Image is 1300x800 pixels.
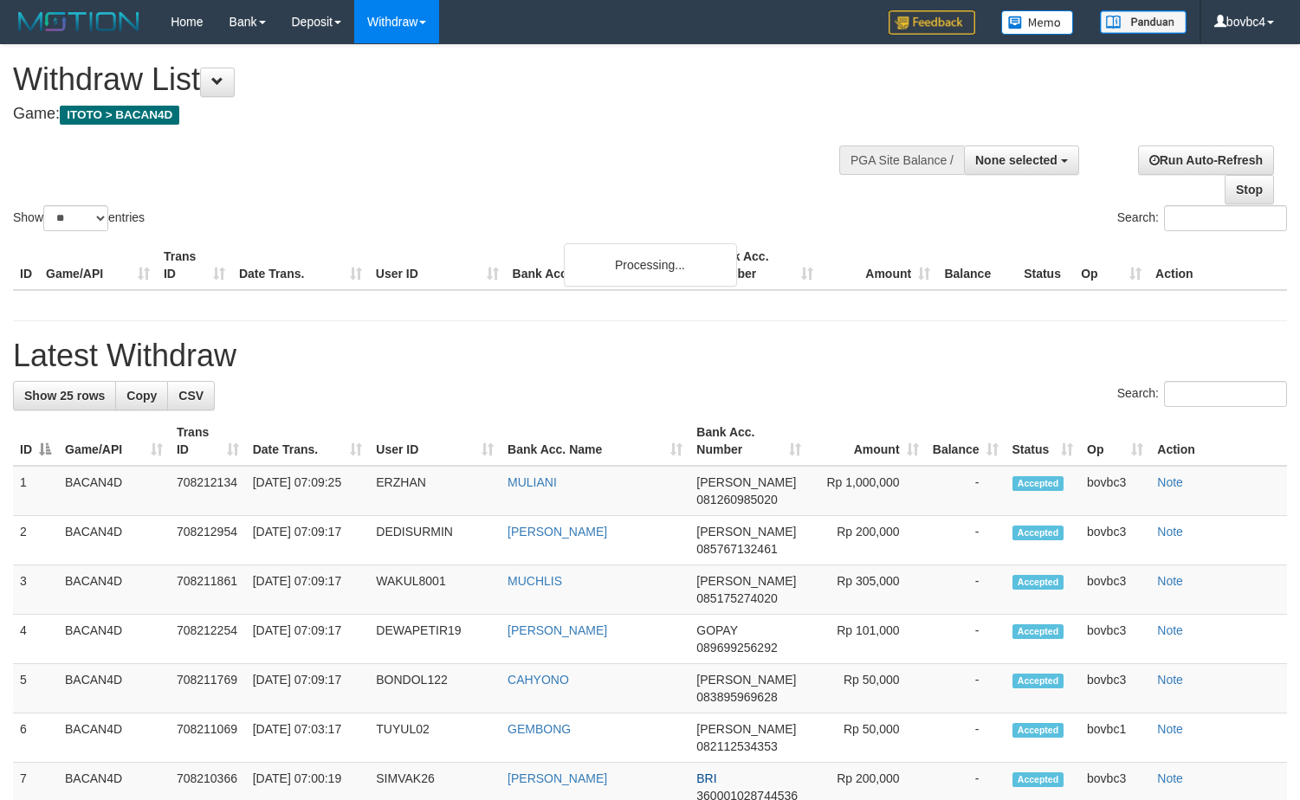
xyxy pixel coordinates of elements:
a: Note [1157,574,1183,588]
span: CSV [178,389,204,403]
th: ID: activate to sort column descending [13,416,58,466]
td: 708212134 [170,466,246,516]
td: BACAN4D [58,516,170,565]
td: BACAN4D [58,565,170,615]
td: DEDISURMIN [369,516,501,565]
a: [PERSON_NAME] [508,525,607,539]
span: Copy 085767132461 to clipboard [696,542,777,556]
a: [PERSON_NAME] [508,771,607,785]
span: Copy 081260985020 to clipboard [696,493,777,506]
td: [DATE] 07:09:17 [246,565,370,615]
label: Search: [1117,381,1287,407]
label: Search: [1117,205,1287,231]
td: BACAN4D [58,466,170,516]
td: bovbc3 [1080,565,1150,615]
a: Note [1157,623,1183,637]
a: MULIANI [508,475,557,489]
a: Run Auto-Refresh [1138,145,1274,175]
a: Note [1157,722,1183,736]
th: User ID: activate to sort column ascending [369,416,501,466]
td: bovbc3 [1080,664,1150,713]
td: ERZHAN [369,466,501,516]
span: [PERSON_NAME] [696,574,796,588]
button: None selected [964,145,1079,175]
th: Action [1148,241,1287,290]
td: bovbc3 [1080,516,1150,565]
td: 4 [13,615,58,664]
span: GOPAY [696,623,737,637]
td: [DATE] 07:09:17 [246,615,370,664]
th: Date Trans. [232,241,369,290]
td: Rp 101,000 [808,615,926,664]
span: BRI [696,771,716,785]
td: 6 [13,713,58,763]
td: Rp 1,000,000 [808,466,926,516]
th: Trans ID [157,241,232,290]
td: Rp 200,000 [808,516,926,565]
th: Status: activate to sort column ascending [1006,416,1081,466]
th: Status [1017,241,1074,290]
a: CSV [167,381,215,410]
td: BACAN4D [58,664,170,713]
td: - [926,516,1006,565]
th: Op [1074,241,1148,290]
td: Rp 50,000 [808,713,926,763]
th: Balance: activate to sort column ascending [926,416,1006,466]
td: - [926,713,1006,763]
a: Show 25 rows [13,381,116,410]
h1: Withdraw List [13,62,850,97]
td: - [926,615,1006,664]
span: [PERSON_NAME] [696,525,796,539]
td: - [926,565,1006,615]
label: Show entries [13,205,145,231]
span: Accepted [1012,575,1064,590]
th: Bank Acc. Number [703,241,820,290]
input: Search: [1164,381,1287,407]
th: Date Trans.: activate to sort column ascending [246,416,370,466]
img: Button%20Memo.svg [1001,10,1074,35]
td: [DATE] 07:09:17 [246,664,370,713]
a: Note [1157,771,1183,785]
td: 2 [13,516,58,565]
td: 708212954 [170,516,246,565]
span: Copy [126,389,157,403]
th: Bank Acc. Name [506,241,704,290]
img: Feedback.jpg [889,10,975,35]
td: 1 [13,466,58,516]
td: Rp 305,000 [808,565,926,615]
td: [DATE] 07:09:17 [246,516,370,565]
th: Game/API: activate to sort column ascending [58,416,170,466]
span: Accepted [1012,772,1064,787]
span: Accepted [1012,526,1064,540]
img: MOTION_logo.png [13,9,145,35]
span: Accepted [1012,723,1064,738]
td: BACAN4D [58,713,170,763]
th: Amount [820,241,937,290]
td: 708211069 [170,713,246,763]
td: 5 [13,664,58,713]
span: Show 25 rows [24,389,105,403]
a: CAHYONO [508,673,569,687]
div: PGA Site Balance / [839,145,964,175]
td: BACAN4D [58,615,170,664]
th: Bank Acc. Number: activate to sort column ascending [689,416,808,466]
th: Action [1150,416,1287,466]
td: DEWAPETIR19 [369,615,501,664]
span: Copy 082112534353 to clipboard [696,739,777,753]
a: Stop [1225,175,1274,204]
span: Accepted [1012,476,1064,491]
td: 708211861 [170,565,246,615]
th: Bank Acc. Name: activate to sort column ascending [501,416,689,466]
td: 708212254 [170,615,246,664]
span: [PERSON_NAME] [696,475,796,489]
td: bovbc3 [1080,466,1150,516]
td: bovbc3 [1080,615,1150,664]
a: Copy [115,381,168,410]
img: panduan.png [1100,10,1187,34]
span: Copy 083895969628 to clipboard [696,690,777,704]
td: - [926,664,1006,713]
td: - [926,466,1006,516]
a: [PERSON_NAME] [508,623,607,637]
select: Showentries [43,205,108,231]
a: GEMBONG [508,722,571,736]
